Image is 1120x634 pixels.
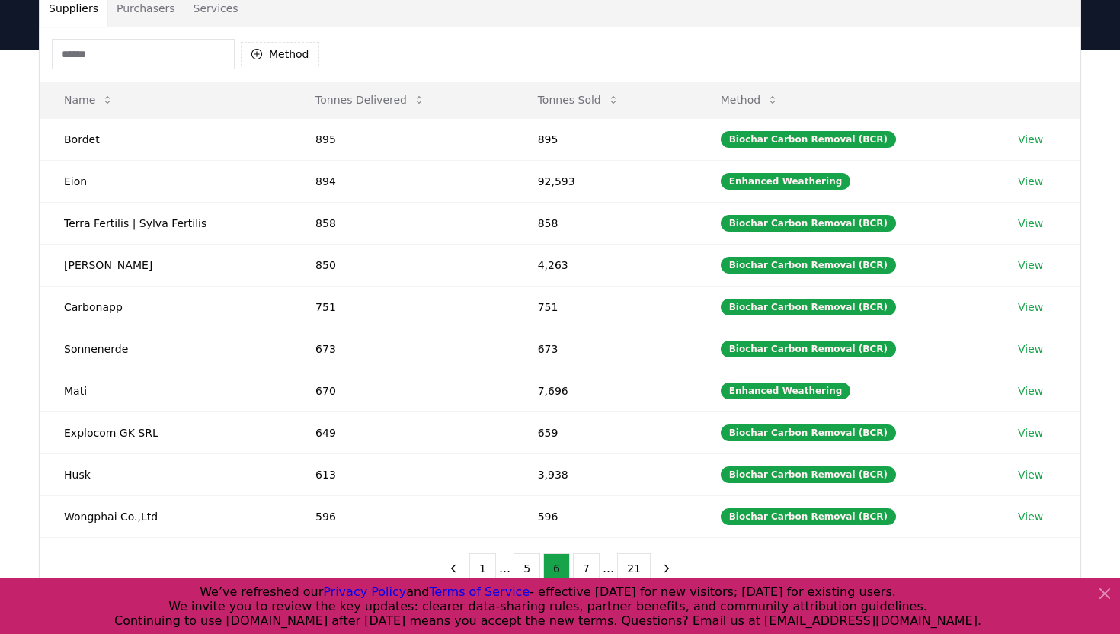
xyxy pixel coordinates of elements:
td: Terra Fertilis | Sylva Fertilis [40,202,291,244]
button: Name [52,85,126,115]
a: View [1018,425,1043,440]
td: 649 [291,411,514,453]
td: Eion [40,160,291,202]
td: Mati [40,370,291,411]
td: 659 [514,411,696,453]
button: previous page [440,553,466,584]
button: Method [241,42,319,66]
td: 751 [514,286,696,328]
td: 858 [514,202,696,244]
td: 673 [291,328,514,370]
a: View [1018,258,1043,273]
div: Biochar Carbon Removal (BCR) [721,341,896,357]
button: 21 [617,553,651,584]
button: Method [709,85,792,115]
td: 4,263 [514,244,696,286]
div: Biochar Carbon Removal (BCR) [721,131,896,148]
td: 596 [514,495,696,537]
td: 673 [514,328,696,370]
td: 596 [291,495,514,537]
div: Biochar Carbon Removal (BCR) [721,508,896,525]
td: 92,593 [514,160,696,202]
td: 670 [291,370,514,411]
a: View [1018,174,1043,189]
button: 7 [573,553,600,584]
a: View [1018,216,1043,231]
div: Biochar Carbon Removal (BCR) [721,215,896,232]
td: 894 [291,160,514,202]
td: 751 [291,286,514,328]
a: View [1018,509,1043,524]
button: Tonnes Sold [526,85,632,115]
div: Enhanced Weathering [721,173,851,190]
li: ... [499,559,510,578]
a: View [1018,341,1043,357]
button: 1 [469,553,496,584]
a: View [1018,467,1043,482]
div: Biochar Carbon Removal (BCR) [721,257,896,274]
td: 850 [291,244,514,286]
li: ... [603,559,614,578]
td: 895 [291,118,514,160]
div: Biochar Carbon Removal (BCR) [721,466,896,483]
button: next page [654,553,680,584]
td: 7,696 [514,370,696,411]
td: 858 [291,202,514,244]
td: Husk [40,453,291,495]
td: Bordet [40,118,291,160]
div: Enhanced Weathering [721,383,851,399]
td: [PERSON_NAME] [40,244,291,286]
td: Wongphai Co.,Ltd [40,495,291,537]
button: Tonnes Delivered [303,85,437,115]
button: 6 [543,553,570,584]
div: Biochar Carbon Removal (BCR) [721,424,896,441]
td: 895 [514,118,696,160]
td: Carbonapp [40,286,291,328]
a: View [1018,383,1043,399]
td: 613 [291,453,514,495]
div: Biochar Carbon Removal (BCR) [721,299,896,315]
a: View [1018,299,1043,315]
button: 5 [514,553,540,584]
a: View [1018,132,1043,147]
td: Sonnenerde [40,328,291,370]
td: Explocom GK SRL [40,411,291,453]
td: 3,938 [514,453,696,495]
